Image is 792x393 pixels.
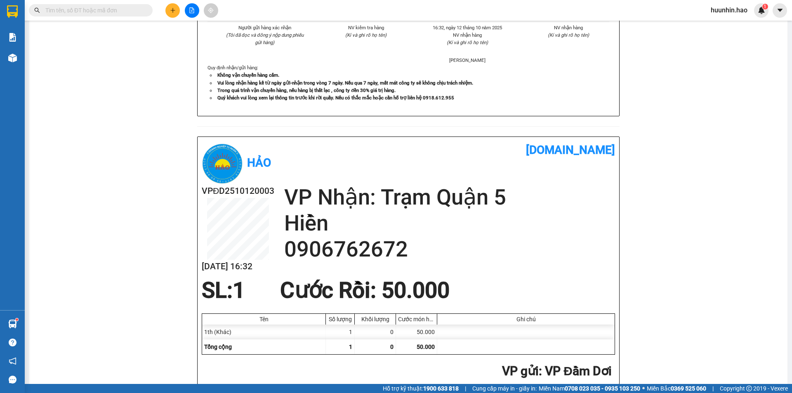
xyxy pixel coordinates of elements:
sup: 1 [762,4,768,9]
b: [DOMAIN_NAME] [526,143,615,157]
li: [PERSON_NAME] [427,56,508,64]
img: solution-icon [8,33,17,42]
h2: VP Nhận: Trạm Quận 5 [284,184,615,210]
strong: 1900 633 818 [423,385,459,392]
span: | [712,384,714,393]
span: file-add [189,7,195,13]
div: 0 [355,325,396,339]
li: NV nhận hàng [427,31,508,39]
span: Cước Rồi : 50.000 [280,278,450,303]
sup: 1 [16,318,18,321]
div: 50.000 [396,325,437,339]
div: Số lượng [328,316,352,322]
i: (Kí và ghi rõ họ tên) [447,40,488,45]
span: notification [9,357,16,365]
span: question-circle [9,339,16,346]
strong: Vui lòng nhận hàng kể từ ngày gửi-nhận trong vòng 7 ngày. Nếu qua 7 ngày, mất mát công ty sẽ khôn... [217,80,473,86]
img: logo.jpg [202,143,243,184]
li: Hotline: 02839552959 [77,31,345,41]
span: search [34,7,40,13]
span: Hỗ trợ kỹ thuật: [383,384,459,393]
strong: Trong quá trình vận chuyển hàng, nếu hàng bị thất lạc , công ty đền 30% giá trị hàng. [217,87,396,93]
strong: Không vận chuyển hàng cấm. [217,72,279,78]
img: logo.jpg [10,10,52,52]
span: SL: [202,278,233,303]
span: 1 [349,344,352,350]
h2: : VP Đầm Dơi [202,363,612,380]
h2: VPĐD2510120003 [202,184,274,198]
span: Cung cấp máy in - giấy in: [472,384,537,393]
span: 50.000 [417,344,435,350]
span: Miền Bắc [647,384,706,393]
div: 1th (Khác) [202,325,326,339]
h2: [DATE] 16:32 [202,260,274,273]
h2: 0906762672 [284,236,615,262]
b: GỬI : VP Đầm Dơi [10,60,99,73]
button: aim [204,3,218,18]
div: Tên [204,316,323,322]
input: Tìm tên, số ĐT hoặc mã đơn [45,6,143,15]
i: (Kí và ghi rõ họ tên) [548,32,589,38]
li: NV nhận hàng [528,24,610,31]
button: plus [165,3,180,18]
span: huunhin.hao [704,5,754,15]
div: Quy định nhận/gửi hàng : [207,64,609,101]
strong: Quý khách vui lòng xem lại thông tin trước khi rời quầy. Nếu có thắc mắc hoặc cần hỗ trợ liên hệ ... [217,95,454,101]
span: VP gửi [502,364,539,378]
span: 1 [233,278,245,303]
div: 1 [326,325,355,339]
h2: Hiền [284,210,615,236]
strong: 0369 525 060 [671,385,706,392]
i: (Tôi đã đọc và đồng ý nộp dung phiếu gửi hàng) [226,32,304,45]
span: Miền Nam [539,384,640,393]
span: aim [208,7,214,13]
i: (Kí và ghi rõ họ tên) [345,32,387,38]
div: Khối lượng [357,316,394,322]
strong: 0708 023 035 - 0935 103 250 [565,385,640,392]
span: | [465,384,466,393]
li: Người gửi hàng xác nhận [224,24,306,31]
span: 0 [390,344,394,350]
li: 16:32, ngày 12 tháng 10 năm 2025 [427,24,508,31]
button: file-add [185,3,199,18]
div: Cước món hàng [398,316,435,322]
span: message [9,376,16,384]
button: caret-down [773,3,787,18]
li: 26 Phó Cơ Điều, Phường 12 [77,20,345,31]
div: Ghi chú [439,316,613,322]
span: copyright [746,386,752,391]
img: logo-vxr [7,5,18,18]
span: plus [170,7,176,13]
span: 1 [764,4,766,9]
span: ⚪️ [642,387,645,390]
img: warehouse-icon [8,54,17,62]
b: Hảo [247,156,271,169]
span: Tổng cộng [204,344,232,350]
img: warehouse-icon [8,320,17,328]
img: icon-new-feature [758,7,765,14]
li: NV kiểm tra hàng [325,24,407,31]
span: caret-down [776,7,784,14]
